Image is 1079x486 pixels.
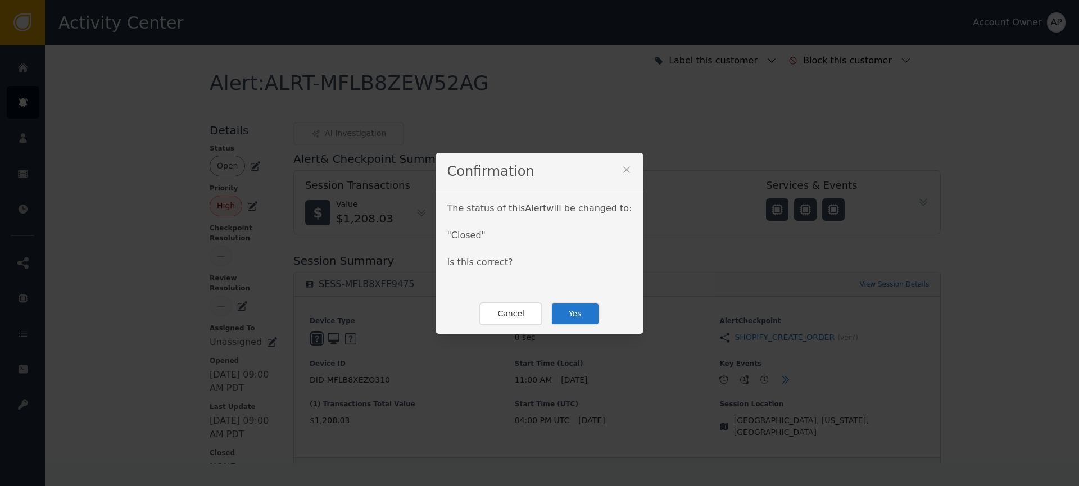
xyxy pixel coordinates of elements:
[447,257,513,267] span: Is this correct?
[447,203,632,214] span: The status of this Alert will be changed to:
[436,153,643,190] div: Confirmation
[447,230,485,240] span: " Closed "
[479,302,542,325] button: Cancel
[551,302,600,325] button: Yes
